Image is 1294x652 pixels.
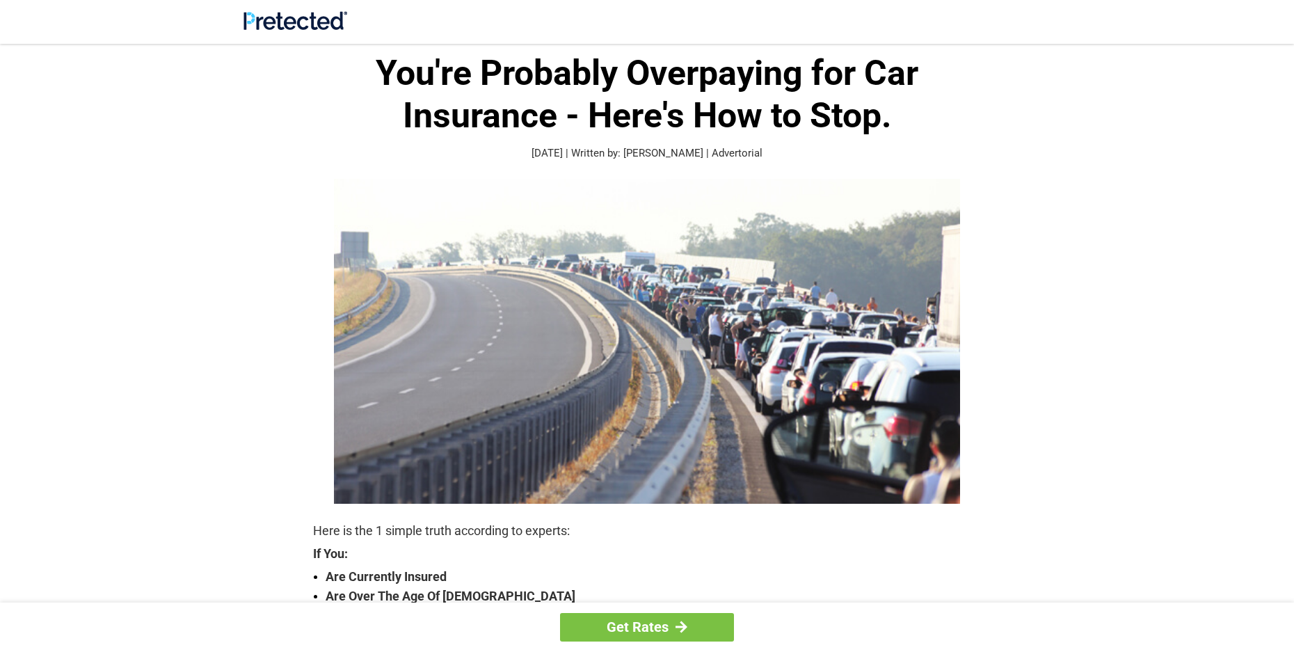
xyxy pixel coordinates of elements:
strong: Are Over The Age Of [DEMOGRAPHIC_DATA] [326,587,981,606]
p: [DATE] | Written by: [PERSON_NAME] | Advertorial [313,145,981,161]
a: Site Logo [243,19,347,33]
strong: If You: [313,548,981,560]
h1: You're Probably Overpaying for Car Insurance - Here's How to Stop. [313,52,981,137]
a: Get Rates [560,613,734,642]
img: Site Logo [243,11,347,30]
strong: Are Currently Insured [326,567,981,587]
p: Here is the 1 simple truth according to experts: [313,521,981,541]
